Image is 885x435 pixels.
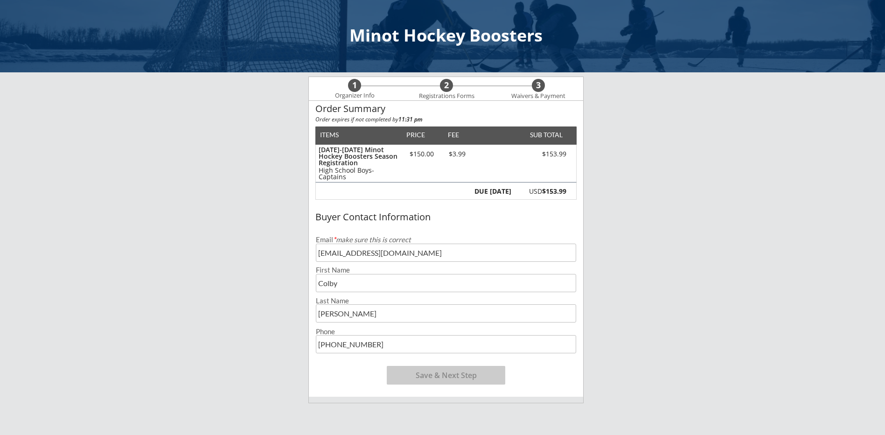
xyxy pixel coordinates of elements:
div: Registrations Forms [414,92,479,100]
div: $153.99 [514,151,566,157]
div: Waivers & Payment [506,92,571,100]
div: $150.00 [402,151,441,157]
div: 1 [348,80,361,91]
div: Email [316,236,576,243]
div: FEE [441,132,466,138]
div: High School Boys-Captains [319,167,397,180]
button: Save & Next Step [387,366,505,385]
div: Buyer Contact Information [315,212,577,222]
div: Organizer Info [329,92,380,99]
div: Order Summary [315,104,577,114]
div: 2 [440,80,453,91]
div: [DATE]-[DATE] Minot Hockey Boosters Season Registration [319,147,397,166]
div: Minot Hockey Boosters [9,27,883,44]
div: PRICE [402,132,429,138]
strong: $153.99 [542,187,566,196]
div: SUB TOTAL [526,132,563,138]
em: make sure this is correct [333,235,411,244]
strong: 11:31 pm [398,115,422,123]
div: Order expires if not completed by [315,117,577,122]
div: 3 [532,80,545,91]
div: USD [516,188,566,195]
div: ITEMS [320,132,353,138]
div: Phone [316,328,576,335]
div: $3.99 [441,151,473,157]
div: First Name [316,267,576,274]
div: Last Name [316,297,576,304]
div: DUE [DATE] [473,188,511,195]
